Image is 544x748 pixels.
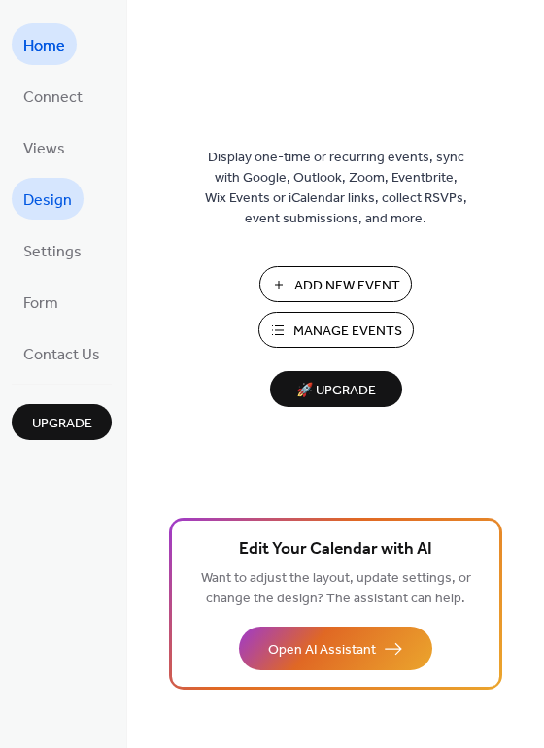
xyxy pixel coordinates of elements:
span: Add New Event [294,276,400,296]
button: Open AI Assistant [239,627,432,670]
a: Contact Us [12,332,112,374]
span: 🚀 Upgrade [282,378,391,404]
span: Open AI Assistant [268,640,376,661]
a: Settings [12,229,93,271]
span: Form [23,289,58,319]
button: 🚀 Upgrade [270,371,402,407]
span: Display one-time or recurring events, sync with Google, Outlook, Zoom, Eventbrite, Wix Events or ... [205,148,467,229]
span: Home [23,31,65,61]
span: Edit Your Calendar with AI [239,536,432,563]
button: Upgrade [12,404,112,440]
span: Contact Us [23,340,100,370]
span: Want to adjust the layout, update settings, or change the design? The assistant can help. [201,565,471,612]
span: Views [23,134,65,164]
span: Connect [23,83,83,113]
span: Design [23,186,72,216]
a: Connect [12,75,94,117]
span: Manage Events [293,322,402,342]
a: Views [12,126,77,168]
span: Upgrade [32,414,92,434]
span: Settings [23,237,82,267]
a: Home [12,23,77,65]
a: Design [12,178,84,220]
button: Manage Events [258,312,414,348]
button: Add New Event [259,266,412,302]
a: Form [12,281,70,323]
